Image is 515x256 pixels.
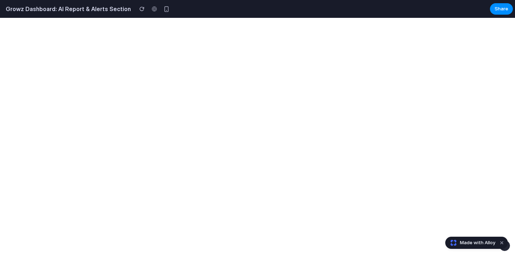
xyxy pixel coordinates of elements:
a: Made with Alloy [446,239,496,246]
span: Made with Alloy [460,239,495,246]
h2: Growz Dashboard: AI Report & Alerts Section [3,5,131,13]
button: Dismiss watermark [497,239,506,247]
span: Share [495,5,508,12]
button: Share [490,3,513,15]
